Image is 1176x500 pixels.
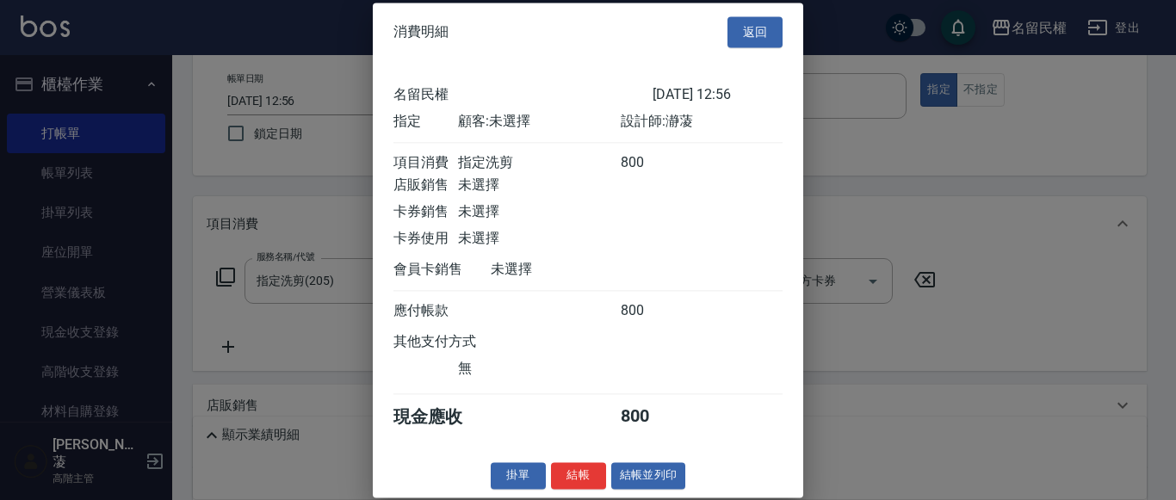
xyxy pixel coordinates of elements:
button: 結帳 [551,462,606,489]
div: 卡券銷售 [393,203,458,221]
div: 無 [458,360,620,378]
div: 800 [621,302,685,320]
button: 返回 [727,16,783,48]
button: 結帳並列印 [611,462,686,489]
div: 應付帳款 [393,302,458,320]
div: 會員卡銷售 [393,261,491,279]
div: 其他支付方式 [393,333,523,351]
div: 項目消費 [393,154,458,172]
div: 卡券使用 [393,230,458,248]
button: 掛單 [491,462,546,489]
span: 消費明細 [393,23,449,40]
div: [DATE] 12:56 [653,86,783,104]
div: 未選擇 [458,176,620,194]
div: 設計師: 瀞蓤 [621,113,783,131]
div: 名留民權 [393,86,653,104]
div: 指定洗剪 [458,154,620,172]
div: 800 [621,154,685,172]
div: 指定 [393,113,458,131]
div: 店販銷售 [393,176,458,194]
div: 800 [621,405,685,429]
div: 未選擇 [458,230,620,248]
div: 未選擇 [491,261,653,279]
div: 顧客: 未選擇 [458,113,620,131]
div: 現金應收 [393,405,491,429]
div: 未選擇 [458,203,620,221]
